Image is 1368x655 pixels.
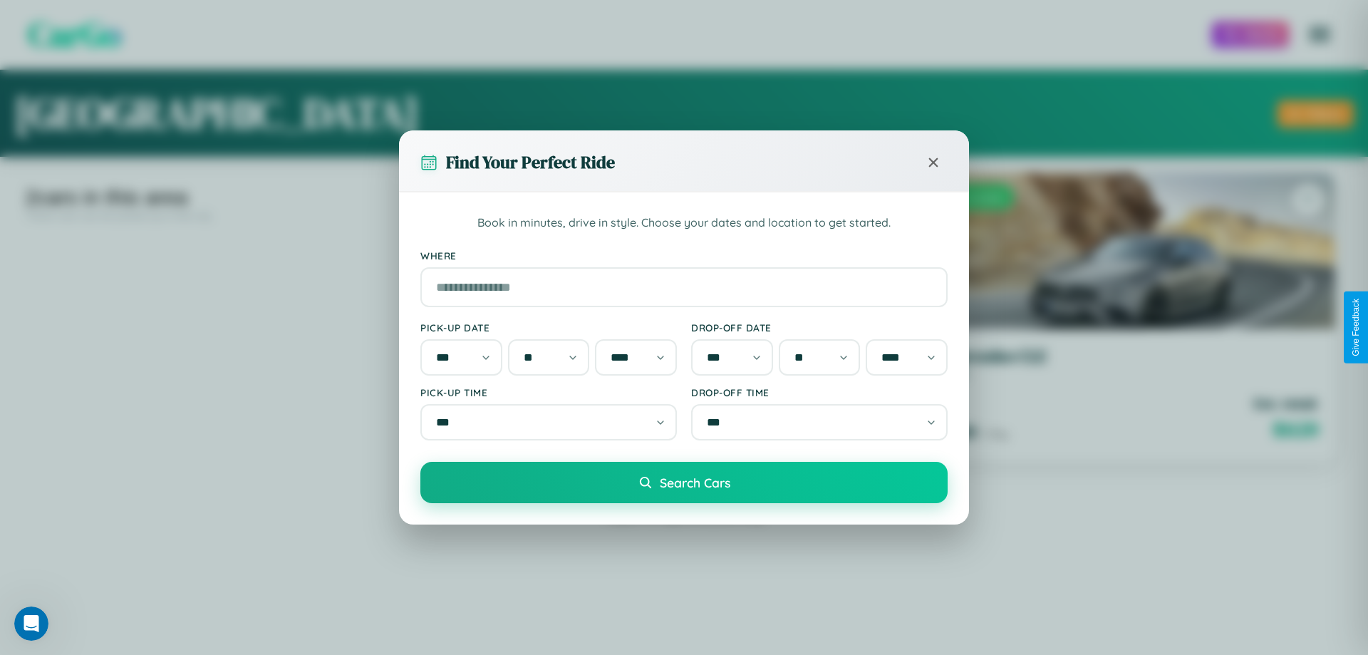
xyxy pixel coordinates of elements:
[420,321,677,334] label: Pick-up Date
[691,386,948,398] label: Drop-off Time
[420,214,948,232] p: Book in minutes, drive in style. Choose your dates and location to get started.
[660,475,730,490] span: Search Cars
[420,386,677,398] label: Pick-up Time
[446,150,615,174] h3: Find Your Perfect Ride
[420,249,948,262] label: Where
[420,462,948,503] button: Search Cars
[691,321,948,334] label: Drop-off Date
